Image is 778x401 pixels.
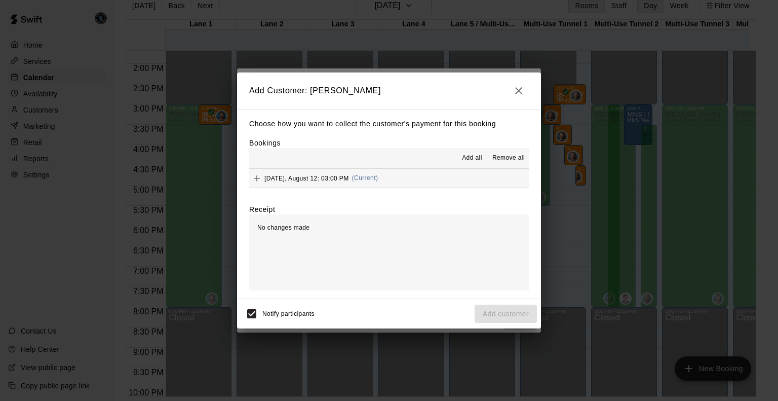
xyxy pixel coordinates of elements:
[249,139,281,147] label: Bookings
[492,153,525,163] span: Remove all
[249,118,529,130] p: Choose how you want to collect the customer's payment for this booking
[264,174,349,181] span: [DATE], August 12: 03:00 PM
[352,174,378,181] span: (Current)
[249,174,264,181] span: Add
[262,310,315,317] span: Notify participants
[257,224,309,231] span: No changes made
[249,169,529,188] button: Add[DATE], August 12: 03:00 PM(Current)
[456,150,488,166] button: Add all
[488,150,529,166] button: Remove all
[237,72,541,109] h2: Add Customer: [PERSON_NAME]
[249,204,275,214] label: Receipt
[462,153,482,163] span: Add all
